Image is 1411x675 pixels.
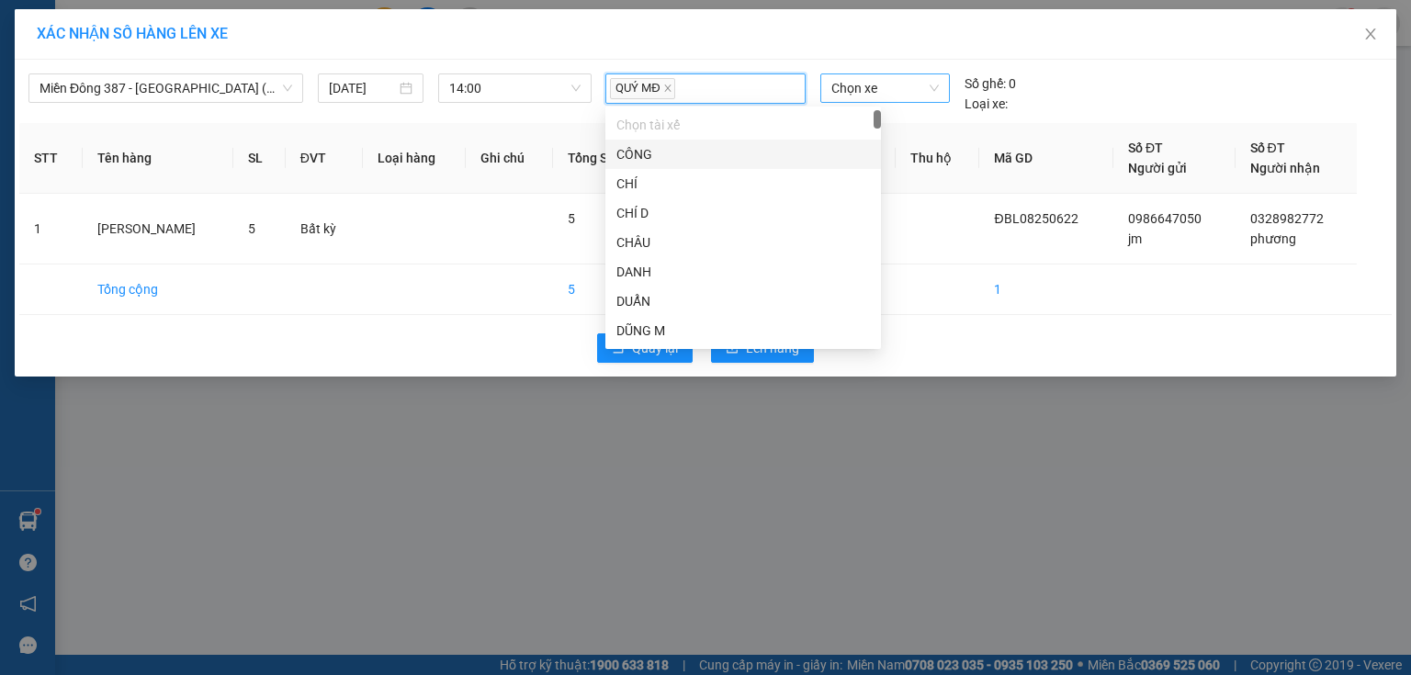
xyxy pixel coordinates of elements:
div: CHÍ [616,174,870,194]
td: Tổng cộng [83,264,233,315]
th: Tên hàng [83,123,233,194]
div: DUẨN [616,291,870,311]
div: DŨNG M [605,316,881,345]
span: Số ĐT [1250,141,1285,155]
li: VP Hàng Bà Rịa [127,78,244,98]
td: 5 [553,264,643,315]
div: DANH [605,257,881,287]
span: Người nhận [1250,161,1320,175]
li: Hoa Mai [9,9,266,44]
span: environment [127,102,140,115]
b: 167 Quốc lộ 13, P26, [GEOGRAPHIC_DATA], [GEOGRAPHIC_DATA] [9,101,123,217]
th: SL [233,123,286,194]
span: ĐBL08250622 [994,211,1078,226]
div: DANH [616,262,870,282]
td: 1 [979,264,1113,315]
button: Close [1345,9,1396,61]
span: Số ĐT [1128,141,1163,155]
input: 11/08/2025 [329,78,396,98]
span: Loại xe: [965,94,1008,114]
div: DŨNG M [616,321,870,341]
div: 0 [965,73,1016,94]
span: QUÝ MĐ [610,78,674,99]
div: CHÂU [616,232,870,253]
div: Chọn tài xế [605,110,881,140]
div: DUẨN [605,287,881,316]
span: close [663,84,672,93]
th: Thu hộ [896,123,979,194]
td: [PERSON_NAME] [83,194,233,264]
li: VP 167 QL13 [9,78,127,98]
span: Số ghế: [965,73,1006,94]
td: Bất kỳ [286,194,363,264]
div: CHÍ D [605,198,881,228]
span: 5 [568,211,575,226]
th: Ghi chú [466,123,553,194]
div: CHÂU [605,228,881,257]
span: phương [1250,231,1296,246]
th: Tổng SL [553,123,643,194]
span: Chọn xe [831,74,938,102]
span: XÁC NHẬN SỐ HÀNG LÊN XE [37,25,228,42]
img: logo.jpg [9,9,73,73]
span: Người gửi [1128,161,1187,175]
div: CÔNG [605,140,881,169]
th: Loại hàng [363,123,466,194]
div: CHÍ [605,169,881,198]
span: jm [1128,231,1142,246]
div: CHÍ D [616,203,870,223]
td: 1 [19,194,83,264]
div: Chọn tài xế [616,115,870,135]
span: Miền Đông 387 - Bà Rịa (hàng hoá) [40,74,292,102]
span: 0328982772 [1250,211,1324,226]
b: QL51, PPhước Trung, TPBà Rịa [127,101,226,136]
span: 5 [248,221,255,236]
span: 14:00 [449,74,581,102]
div: CÔNG [616,144,870,164]
th: ĐVT [286,123,363,194]
th: STT [19,123,83,194]
th: Mã GD [979,123,1113,194]
span: close [1363,27,1378,41]
span: 0986647050 [1128,211,1202,226]
button: rollbackQuay lại [597,333,693,363]
span: environment [9,102,22,115]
